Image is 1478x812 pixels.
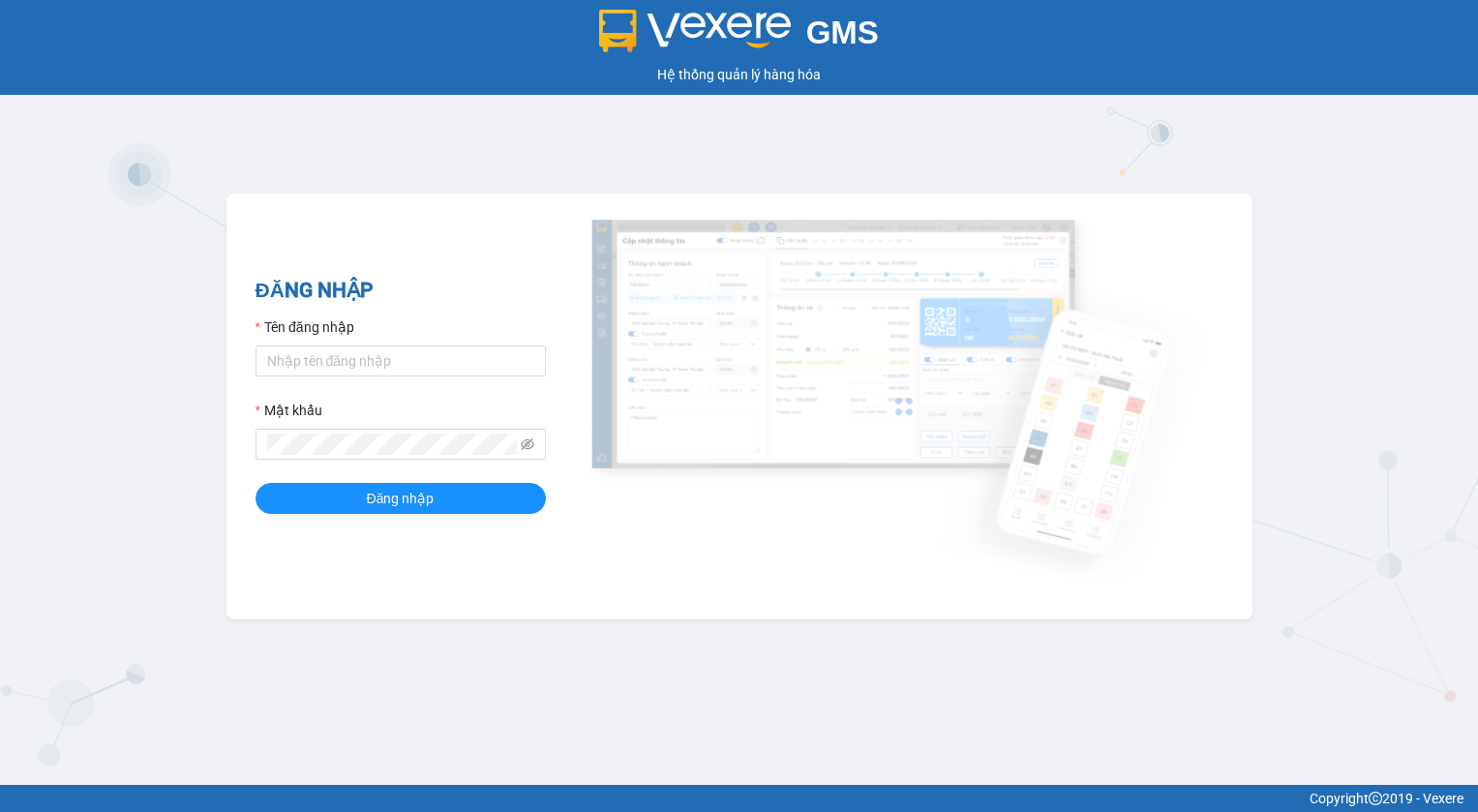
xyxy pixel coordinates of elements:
[806,15,879,50] span: GMS
[15,788,1463,809] div: Copyright 2019 - Vexere
[367,488,435,509] span: Đăng nhập
[599,10,791,52] img: logo 2
[256,316,354,338] label: Tên đăng nhập
[1369,792,1382,805] span: copyright
[267,434,517,455] input: Mật khẩu
[256,483,546,514] button: Đăng nhập
[256,346,546,376] input: Tên đăng nhập
[521,437,534,451] span: eye-invisible
[599,29,879,45] a: GMS
[256,275,546,307] h2: ĐĂNG NHẬP
[5,64,1473,85] div: Hệ thống quản lý hàng hóa
[256,400,322,421] label: Mật khẩu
